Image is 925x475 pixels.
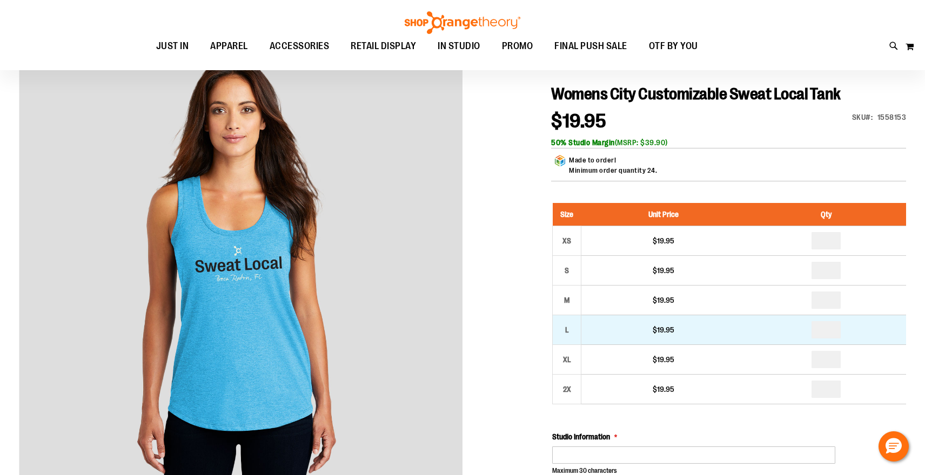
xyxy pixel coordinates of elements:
[559,292,575,308] div: M
[210,34,248,58] span: APPAREL
[559,262,575,279] div: S
[551,110,606,132] span: $19.95
[552,432,610,441] span: Studio Information
[551,138,615,147] b: 50% Studio Margin
[199,34,259,59] a: APPAREL
[587,354,740,365] div: $19.95
[427,34,491,59] a: IN STUDIO
[270,34,330,58] span: ACCESSORIES
[587,384,740,395] div: $19.95
[156,34,189,58] span: JUST IN
[587,324,740,335] div: $19.95
[559,351,575,368] div: XL
[502,34,533,58] span: PROMO
[551,137,906,148] div: (MSRP: $39.90)
[544,34,638,59] a: FINAL PUSH SALE
[559,322,575,338] div: L
[491,34,544,59] a: PROMO
[259,34,340,59] a: ACCESSORIES
[746,203,906,226] th: Qty
[340,34,427,58] a: RETAIL DISPLAY
[879,431,909,462] button: Hello, have a question? Let’s chat.
[145,34,200,59] a: JUST IN
[551,85,841,103] span: Womens City Customizable Sweat Local Tank
[587,295,740,306] div: $19.95
[351,34,416,58] span: RETAIL DISPLAY
[553,203,581,226] th: Size
[852,113,873,121] strong: SKU
[638,34,709,59] a: OTF BY YOU
[403,11,522,34] img: Shop Orangetheory
[649,34,698,58] span: OTF BY YOU
[587,265,740,276] div: $19.95
[587,235,740,246] div: $19.95
[569,155,657,181] div: Made to order!
[877,112,907,123] div: 1558153
[581,203,746,226] th: Unit Price
[559,233,575,249] div: XS
[554,34,627,58] span: FINAL PUSH SALE
[569,165,657,175] p: Minimum order quantity 24.
[438,34,480,58] span: IN STUDIO
[559,381,575,397] div: 2X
